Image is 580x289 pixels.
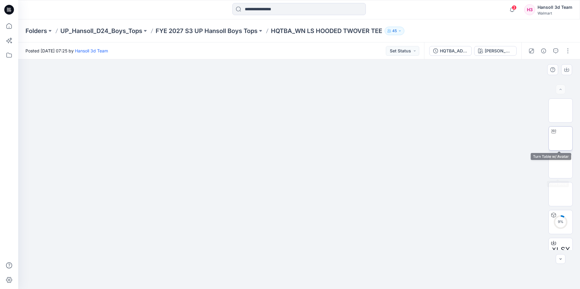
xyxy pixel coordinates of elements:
span: Posted [DATE] 07:25 by [25,48,108,54]
div: HQTBA_ADM FC_WN LS HOODED TWOVER TEE [440,48,468,54]
span: 3 [512,5,517,10]
p: HQTBA_WN LS HOODED TWOVER TEE [271,27,382,35]
button: 45 [385,27,404,35]
div: Walmart [538,11,572,15]
span: XLSX [551,244,570,255]
a: FYE 2027 S3 UP Hansoll Boys Tops [156,27,258,35]
a: Folders [25,27,47,35]
button: HQTBA_ADM FC_WN LS HOODED TWOVER TEE [429,46,472,56]
button: Details [539,46,548,56]
a: UP_Hansoll_D24_Boys_Tops [60,27,142,35]
a: Hansoll 3d Team [75,48,108,53]
div: H3 [524,4,535,15]
p: 45 [392,28,397,34]
button: [PERSON_NAME] [474,46,517,56]
div: Hansoll 3d Team [538,4,572,11]
div: 9 % [553,219,568,224]
div: [PERSON_NAME] [485,48,513,54]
